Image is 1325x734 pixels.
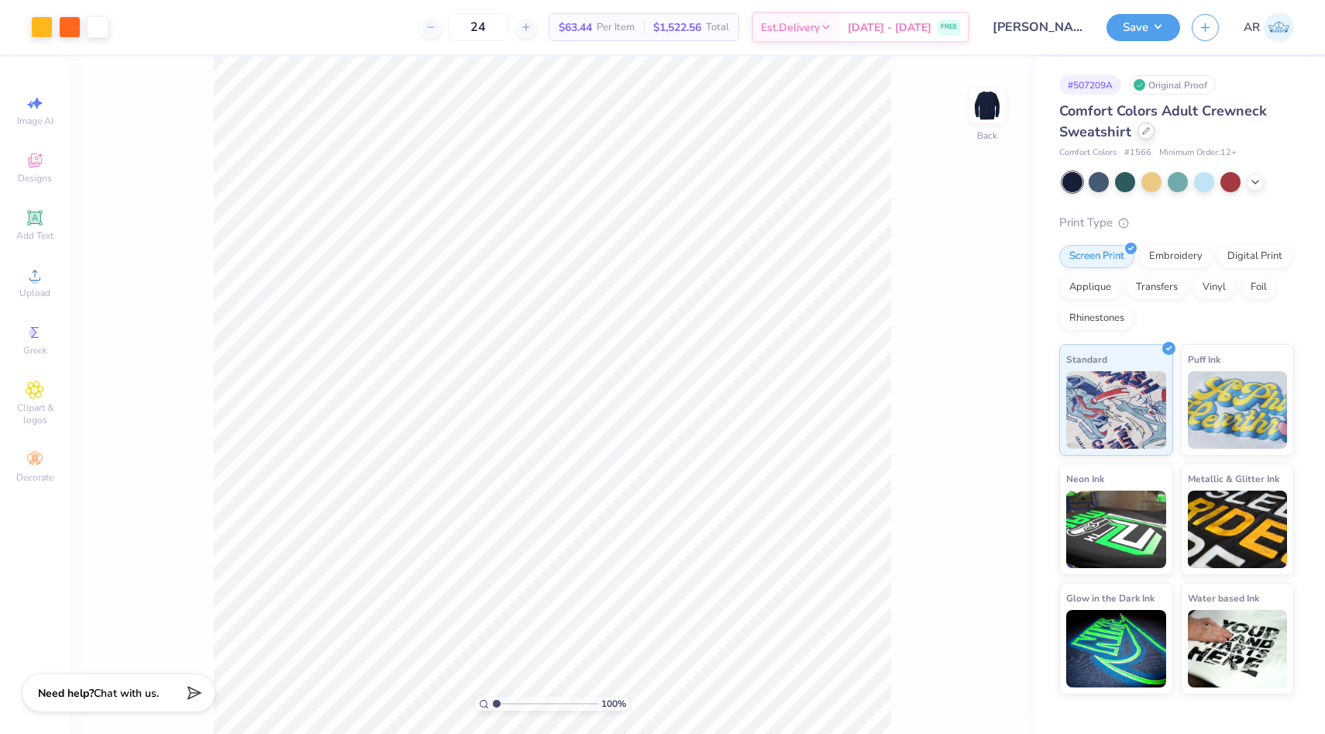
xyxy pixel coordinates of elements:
[1244,19,1260,36] span: AR
[1066,371,1166,449] img: Standard
[1106,14,1180,41] button: Save
[1059,245,1134,268] div: Screen Print
[1066,610,1166,687] img: Glow in the Dark Ink
[1059,75,1121,95] div: # 507209A
[1241,276,1277,299] div: Foil
[1188,351,1220,367] span: Puff Ink
[1126,276,1188,299] div: Transfers
[16,471,53,484] span: Decorate
[977,129,997,143] div: Back
[1066,470,1104,487] span: Neon Ink
[19,287,50,299] span: Upload
[94,686,159,701] span: Chat with us.
[1188,491,1288,568] img: Metallic & Glitter Ink
[597,19,635,36] span: Per Item
[8,401,62,426] span: Clipart & logos
[18,172,52,184] span: Designs
[981,12,1095,43] input: Untitled Design
[1264,12,1294,43] img: Akshara Rangaraju
[601,697,626,711] span: 100 %
[1217,245,1292,268] div: Digital Print
[1244,12,1294,43] a: AR
[1066,590,1155,606] span: Glow in the Dark Ink
[16,229,53,242] span: Add Text
[38,686,94,701] strong: Need help?
[1188,610,1288,687] img: Water based Ink
[706,19,729,36] span: Total
[1124,146,1151,160] span: # 1566
[848,19,931,36] span: [DATE] - [DATE]
[653,19,701,36] span: $1,522.56
[559,19,592,36] span: $63.44
[1188,470,1279,487] span: Metallic & Glitter Ink
[1059,102,1267,141] span: Comfort Colors Adult Crewneck Sweatshirt
[448,13,508,41] input: – –
[1139,245,1213,268] div: Embroidery
[1059,146,1117,160] span: Comfort Colors
[1059,214,1294,232] div: Print Type
[1188,371,1288,449] img: Puff Ink
[1059,276,1121,299] div: Applique
[761,19,820,36] span: Est. Delivery
[1159,146,1237,160] span: Minimum Order: 12 +
[1066,491,1166,568] img: Neon Ink
[1129,75,1216,95] div: Original Proof
[941,22,957,33] span: FREE
[1192,276,1236,299] div: Vinyl
[23,344,47,357] span: Greek
[972,90,1003,121] img: Back
[1059,307,1134,330] div: Rhinestones
[1188,590,1259,606] span: Water based Ink
[1066,351,1107,367] span: Standard
[17,115,53,127] span: Image AI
